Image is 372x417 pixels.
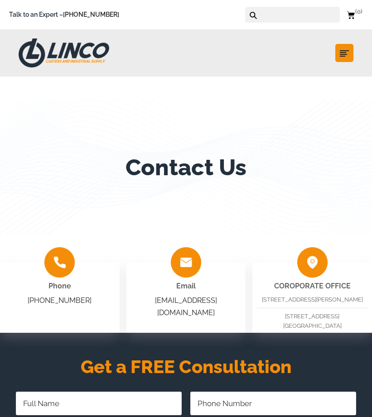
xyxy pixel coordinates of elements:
span: Email [176,282,196,290]
img: group-2010.png [297,247,328,278]
a: 0 [347,9,363,20]
img: group-2009.png [44,247,75,278]
span: Phone [48,282,71,290]
img: group-2008.png [171,247,201,278]
span: Talk to an Expert – [9,10,119,20]
a: [PHONE_NUMBER] [63,11,119,18]
strong: COROPORATE OFFICE [274,282,351,290]
span: [STREET_ADDRESS][PERSON_NAME] [262,296,363,303]
span: 0 [355,8,362,15]
input: Search [260,7,340,23]
h2: Get a FREE Consultation [16,355,356,378]
span: [STREET_ADDRESS] [GEOGRAPHIC_DATA] [283,313,342,330]
a: [PHONE_NUMBER] [28,296,92,305]
h1: Contact Us [119,153,253,182]
img: LINCO CASTERS & INDUSTRIAL SUPPLY [19,38,109,67]
a: [EMAIL_ADDRESS][DOMAIN_NAME] [155,296,217,317]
